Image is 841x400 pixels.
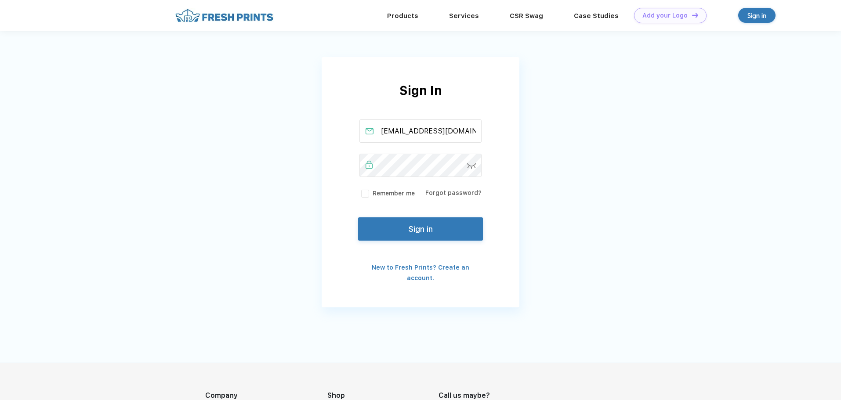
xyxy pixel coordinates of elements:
[425,189,482,196] a: Forgot password?
[173,8,276,23] img: fo%20logo%202.webp
[322,81,519,119] div: Sign In
[387,12,418,20] a: Products
[467,163,476,169] img: password-icon.svg
[642,12,688,19] div: Add your Logo
[359,119,482,143] input: Email
[692,13,698,18] img: DT
[738,8,776,23] a: Sign in
[366,128,373,134] img: email_active.svg
[372,264,469,281] a: New to Fresh Prints? Create an account.
[366,161,373,169] img: password_active.svg
[359,189,415,198] label: Remember me
[358,217,483,241] button: Sign in
[747,11,766,21] div: Sign in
